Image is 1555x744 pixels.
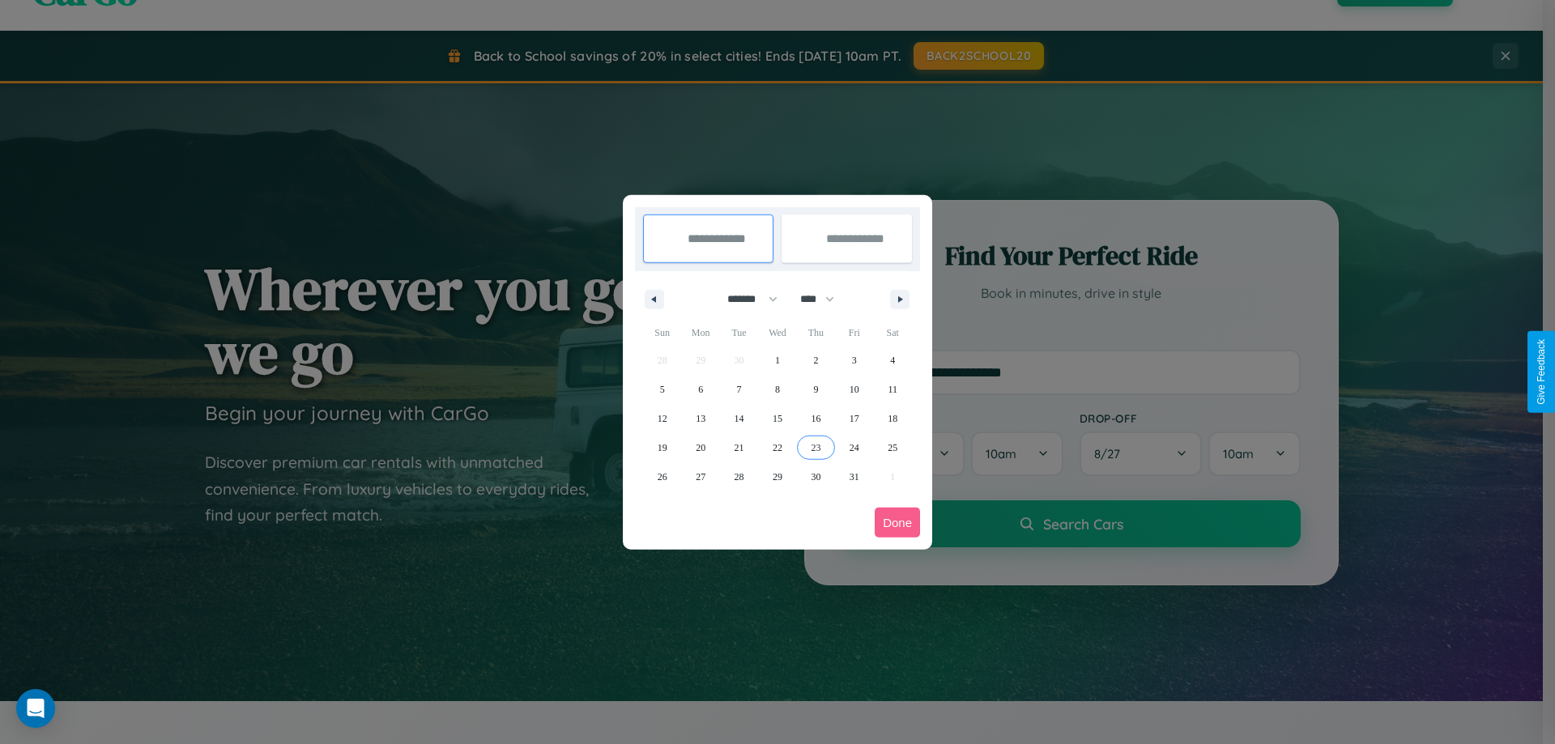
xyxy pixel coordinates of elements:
[658,404,667,433] span: 12
[888,375,897,404] span: 11
[720,320,758,346] span: Tue
[758,320,796,346] span: Wed
[874,346,912,375] button: 4
[643,320,681,346] span: Sun
[835,462,873,491] button: 31
[890,346,895,375] span: 4
[758,462,796,491] button: 29
[643,433,681,462] button: 19
[735,433,744,462] span: 21
[758,433,796,462] button: 22
[720,404,758,433] button: 14
[758,375,796,404] button: 8
[681,375,719,404] button: 6
[658,462,667,491] span: 26
[875,508,920,538] button: Done
[874,375,912,404] button: 11
[797,320,835,346] span: Thu
[720,375,758,404] button: 7
[874,320,912,346] span: Sat
[773,433,782,462] span: 22
[735,404,744,433] span: 14
[835,375,873,404] button: 10
[874,433,912,462] button: 25
[888,433,897,462] span: 25
[1536,339,1547,405] div: Give Feedback
[797,375,835,404] button: 9
[773,462,782,491] span: 29
[874,404,912,433] button: 18
[681,320,719,346] span: Mon
[797,404,835,433] button: 16
[888,404,897,433] span: 18
[850,375,859,404] span: 10
[852,346,857,375] span: 3
[643,462,681,491] button: 26
[775,346,780,375] span: 1
[813,346,818,375] span: 2
[720,462,758,491] button: 28
[720,433,758,462] button: 21
[797,346,835,375] button: 2
[643,375,681,404] button: 5
[735,462,744,491] span: 28
[835,404,873,433] button: 17
[850,462,859,491] span: 31
[813,375,818,404] span: 9
[797,433,835,462] button: 23
[696,462,705,491] span: 27
[643,404,681,433] button: 12
[758,404,796,433] button: 15
[835,346,873,375] button: 3
[797,462,835,491] button: 30
[773,404,782,433] span: 15
[681,433,719,462] button: 20
[696,404,705,433] span: 13
[698,375,703,404] span: 6
[850,433,859,462] span: 24
[696,433,705,462] span: 20
[811,404,820,433] span: 16
[681,404,719,433] button: 13
[811,462,820,491] span: 30
[758,346,796,375] button: 1
[835,320,873,346] span: Fri
[850,404,859,433] span: 17
[16,689,55,728] div: Open Intercom Messenger
[681,462,719,491] button: 27
[660,375,665,404] span: 5
[775,375,780,404] span: 8
[835,433,873,462] button: 24
[811,433,820,462] span: 23
[658,433,667,462] span: 19
[737,375,742,404] span: 7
